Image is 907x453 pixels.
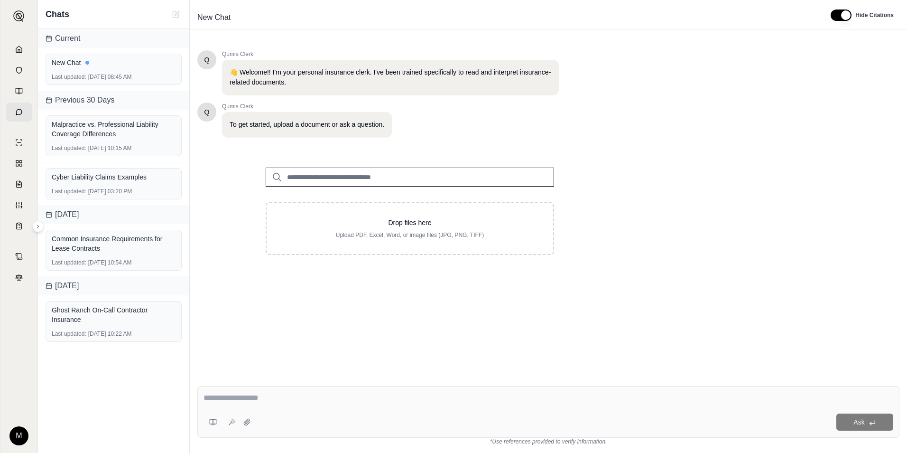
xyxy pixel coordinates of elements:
div: [DATE] [38,205,189,224]
div: [DATE] 10:22 AM [52,330,176,338]
a: Contract Analysis [6,247,32,266]
div: Previous 30 Days [38,91,189,110]
button: Expand sidebar [9,7,28,26]
button: Ask [836,414,893,431]
span: Last updated: [52,188,86,195]
div: [DATE] 10:15 AM [52,144,176,152]
div: Cyber Liability Claims Examples [52,172,176,182]
button: New Chat [170,9,182,20]
span: New Chat [194,10,234,25]
span: Hide Citations [855,11,894,19]
span: Qumis Clerk [222,103,392,110]
a: Legal Search Engine [6,268,32,287]
span: Ask [853,418,864,426]
a: Home [6,40,32,59]
p: Drop files here [282,218,538,227]
a: Documents Vault [6,61,32,80]
a: Single Policy [6,133,32,152]
div: New Chat [52,58,176,67]
span: Last updated: [52,73,86,81]
a: Policy Comparisons [6,154,32,173]
div: *Use references provided to verify information. [197,438,899,445]
a: Claim Coverage [6,175,32,194]
p: To get started, upload a document or ask a question. [230,120,384,130]
div: [DATE] 03:20 PM [52,188,176,195]
div: [DATE] 08:45 AM [52,73,176,81]
div: [DATE] 10:54 AM [52,259,176,266]
span: Qumis Clerk [222,50,559,58]
div: M [9,426,28,445]
span: Chats [46,8,69,21]
span: Hello [204,55,210,65]
span: Last updated: [52,144,86,152]
a: Chat [6,103,32,122]
button: Expand sidebar [32,221,44,232]
a: Coverage Table [6,217,32,236]
a: Prompt Library [6,82,32,101]
div: Ghost Ranch On-Call Contractor Insurance [52,305,176,324]
span: Hello [204,107,210,117]
div: [DATE] [38,276,189,295]
div: Malpractice vs. Professional Liability Coverage Differences [52,120,176,139]
img: Expand sidebar [13,10,25,22]
p: Upload PDF, Excel, Word, or image files (JPG, PNG, TIFF) [282,231,538,239]
span: Last updated: [52,259,86,266]
div: Common Insurance Requirements for Lease Contracts [52,234,176,253]
p: 👋 Welcome!! I'm your personal insurance clerk. I've been trained specifically to read and interpr... [230,67,551,87]
a: Custom Report [6,196,32,215]
span: Last updated: [52,330,86,338]
div: Current [38,29,189,48]
div: Edit Title [194,10,819,25]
